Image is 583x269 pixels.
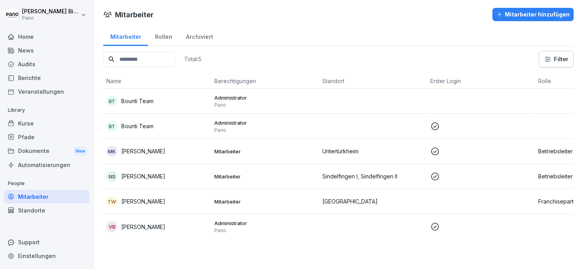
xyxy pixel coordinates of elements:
div: NS [106,171,117,182]
p: Administrator [214,220,316,227]
p: [PERSON_NAME] [121,223,165,231]
p: Pano [214,227,316,234]
th: Standort [319,74,427,89]
p: Mitarbeiter [214,198,316,205]
th: Erster Login [427,74,535,89]
a: Veranstaltungen [4,85,90,98]
p: Pano [22,15,79,21]
p: Sindelfingen I, Sindelfingen II [322,172,424,180]
div: VB [106,221,117,232]
p: Bounti Team [121,97,154,105]
div: Mitarbeiter hinzufügen [496,10,570,19]
p: Administrator [214,119,316,126]
p: [PERSON_NAME] [121,147,165,155]
a: Standorte [4,204,90,217]
a: Einstellungen [4,249,90,263]
p: Total: 5 [184,55,201,63]
div: Dokumente [4,144,90,158]
p: Pano [214,127,316,133]
a: Kurse [4,116,90,130]
div: MK [106,146,117,157]
p: Mitarbeiter [214,173,316,180]
button: Mitarbeiter hinzufügen [492,8,574,21]
div: New [74,147,87,156]
button: Filter [539,51,573,67]
p: [GEOGRAPHIC_DATA] [322,197,424,205]
th: Name [103,74,211,89]
div: BT [106,96,117,107]
p: [PERSON_NAME] Bieg [22,8,79,15]
a: Automatisierungen [4,158,90,172]
p: Pano [214,102,316,108]
div: TW [106,196,117,207]
th: Berechtigungen [211,74,319,89]
p: Library [4,104,90,116]
p: People [4,177,90,190]
p: Administrator [214,94,316,101]
div: Filter [544,55,568,63]
a: Audits [4,57,90,71]
p: Bounti Team [121,122,154,130]
div: Support [4,235,90,249]
p: Untertürkheim [322,147,424,155]
a: Archiviert [179,26,220,46]
a: Pfade [4,130,90,144]
p: [PERSON_NAME] [121,172,165,180]
a: Berichte [4,71,90,85]
p: Mitarbeiter [214,148,316,155]
h1: Mitarbeiter [115,9,154,20]
a: Home [4,30,90,44]
a: News [4,44,90,57]
a: Rollen [148,26,179,46]
a: Mitarbeiter [4,190,90,204]
p: [PERSON_NAME] [121,197,165,205]
a: DokumenteNew [4,144,90,158]
div: BT [106,121,117,132]
a: Mitarbeiter [103,26,148,46]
